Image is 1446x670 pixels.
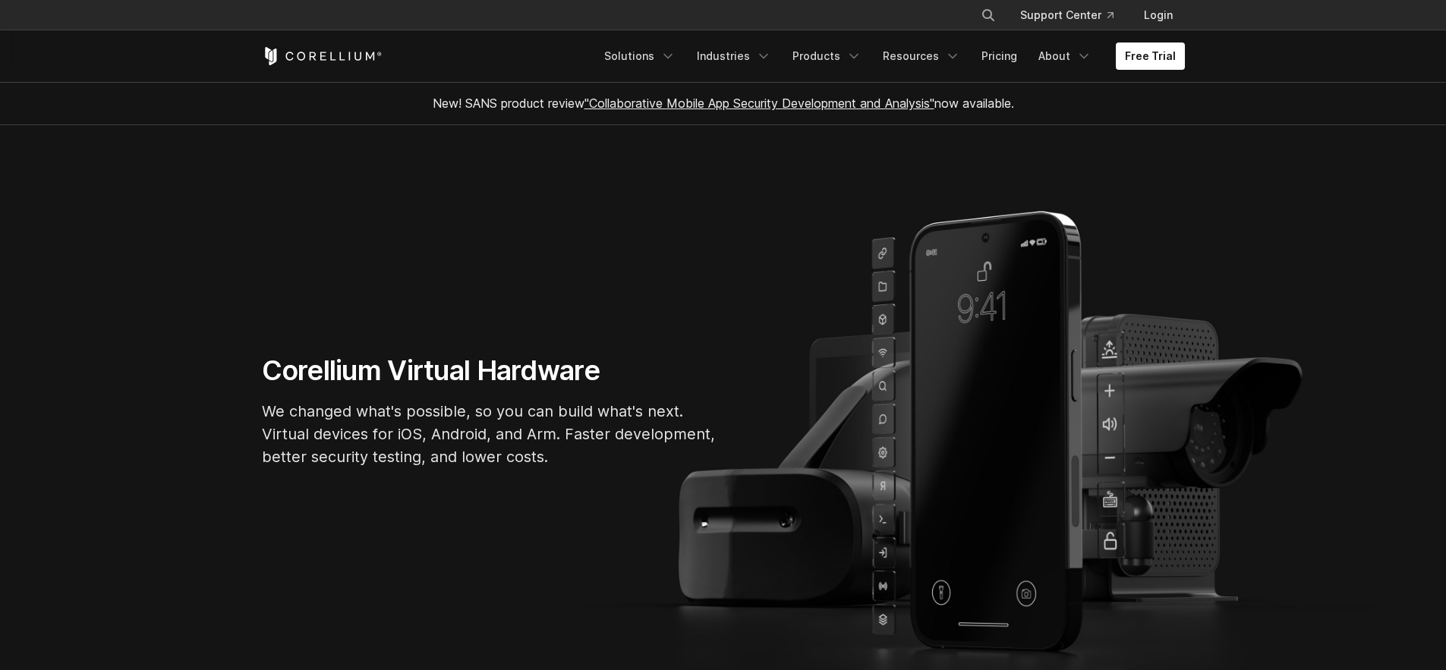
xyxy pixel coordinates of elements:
[433,96,1014,111] span: New! SANS product review now available.
[962,2,1185,29] div: Navigation Menu
[688,42,780,70] a: Industries
[584,96,934,111] a: "Collaborative Mobile App Security Development and Analysis"
[1116,42,1185,70] a: Free Trial
[1008,2,1126,29] a: Support Center
[262,47,383,65] a: Corellium Home
[972,42,1026,70] a: Pricing
[262,354,717,388] h1: Corellium Virtual Hardware
[595,42,1185,70] div: Navigation Menu
[874,42,969,70] a: Resources
[1029,42,1101,70] a: About
[1132,2,1185,29] a: Login
[975,2,1002,29] button: Search
[262,400,717,468] p: We changed what's possible, so you can build what's next. Virtual devices for iOS, Android, and A...
[783,42,871,70] a: Products
[595,42,685,70] a: Solutions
